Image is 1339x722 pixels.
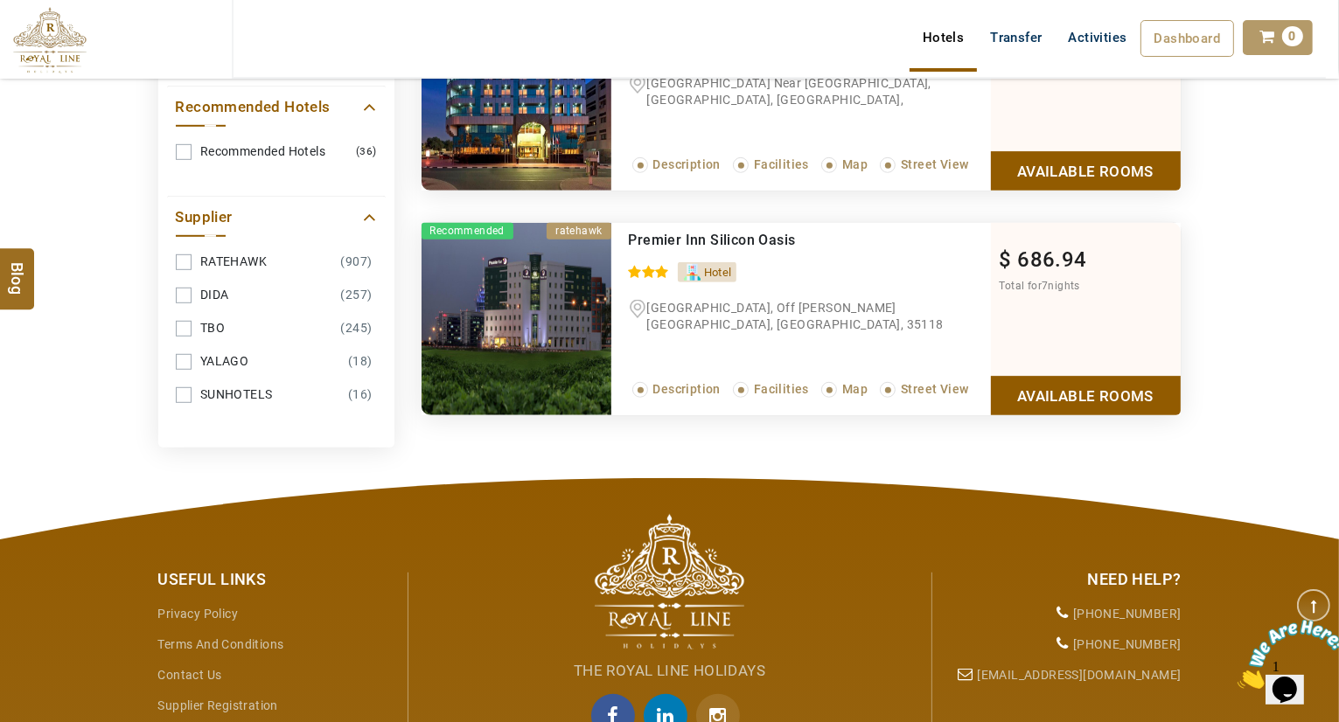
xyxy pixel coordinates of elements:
[1000,280,1080,292] span: Total for nights
[158,607,239,621] a: Privacy Policy
[901,382,968,396] span: Street View
[1056,20,1140,55] a: Activities
[977,668,1181,682] a: [EMAIL_ADDRESS][DOMAIN_NAME]
[1282,26,1303,46] span: 0
[754,382,809,396] span: Facilities
[1154,31,1221,46] span: Dashboard
[422,223,513,240] span: Recommended
[945,568,1182,591] div: Need Help?
[7,7,14,22] span: 1
[158,668,222,682] a: Contact Us
[629,232,796,248] a: Premier Inn Silicon Oasis
[158,698,278,712] a: Supplier Registration
[1231,613,1339,696] iframe: chat widget
[337,287,377,302] span: (257)
[176,279,377,311] a: DIDA
[176,312,377,344] a: TBO
[13,7,87,73] img: The Royal Line Holidays
[158,568,394,591] div: Useful Links
[1243,20,1313,55] a: 0
[1017,247,1086,272] span: 686.94
[653,157,721,171] span: Description
[629,232,918,249] div: Premier Inn Silicon Oasis
[176,246,377,278] a: RATEHAWK
[991,151,1181,191] a: Show Rooms
[6,262,29,277] span: Blog
[910,20,977,55] a: Hotels
[991,376,1181,415] a: Show Rooms
[653,382,721,396] span: Description
[647,301,944,331] span: [GEOGRAPHIC_DATA], Off [PERSON_NAME][GEOGRAPHIC_DATA], [GEOGRAPHIC_DATA], 35118
[176,135,377,168] a: Recommended Hotels(36)
[977,20,1055,55] a: Transfer
[595,514,744,649] img: The Royal Line Holidays
[176,205,377,229] a: Supplier
[176,345,377,378] a: YALAGO
[344,353,377,369] span: (18)
[158,637,284,651] a: Terms and Conditions
[337,320,377,336] span: (245)
[356,140,377,163] small: (36)
[901,157,968,171] span: Street View
[547,223,610,240] div: ratehawk
[344,386,377,402] span: (16)
[7,7,115,76] img: Chat attention grabber
[422,223,611,415] img: 5z4piFmg_e67b621f0b997bf2c3f7178ccdb66af9.jpg
[754,157,809,171] span: Facilities
[945,629,1182,660] li: [PHONE_NUMBER]
[945,599,1182,629] li: [PHONE_NUMBER]
[842,382,868,396] span: Map
[1000,247,1012,272] span: $
[842,157,868,171] span: Map
[337,253,377,269] span: (907)
[1042,280,1048,292] span: 7
[574,662,765,679] span: The Royal Line Holidays
[704,266,732,279] span: Hotel
[176,378,377,411] a: SUNHOTELS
